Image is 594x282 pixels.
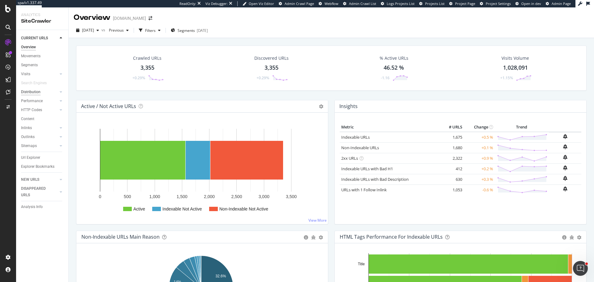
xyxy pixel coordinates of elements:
a: NEW URLS [21,176,58,183]
a: CURRENT URLS [21,35,58,41]
div: CURRENT URLS [21,35,48,41]
div: Visits [21,71,30,77]
div: gear [577,235,581,240]
div: Outlinks [21,134,35,140]
span: Open in dev [521,1,541,6]
a: Segments [21,62,64,68]
a: Logs Projects List [381,1,415,6]
text: 2,000 [204,194,215,199]
div: +1.15% [500,75,513,80]
text: 32.6% [215,274,226,278]
div: NEW URLS [21,176,39,183]
a: Admin Crawl Page [279,1,314,6]
div: Analysis Info [21,204,43,210]
span: Projects List [425,1,445,6]
svg: A chart. [81,123,321,219]
div: Content [21,116,34,122]
td: 2,322 [439,153,464,163]
td: +0.2 % [464,163,495,174]
span: vs [101,27,106,33]
div: Overview [74,12,110,23]
text: Non-Indexable Not Active [219,206,268,211]
td: +0.3 % [464,174,495,184]
a: DISAPPEARED URLS [21,185,58,198]
button: Filters [136,25,163,35]
text: 0 [99,194,101,199]
a: Explorer Bookmarks [21,163,64,170]
div: Sitemaps [21,143,37,149]
div: HTML Tags Performance for Indexable URLs [340,234,443,240]
a: Open Viz Editor [243,1,274,6]
text: 3,500 [286,194,297,199]
div: +0.29% [132,75,145,80]
span: Logs Projects List [387,1,415,6]
div: [DOMAIN_NAME] [113,15,146,21]
span: Project Settings [486,1,511,6]
div: Movements [21,53,41,59]
div: [DATE] [197,28,208,33]
a: View More [308,218,327,223]
div: +0.29% [256,75,269,80]
div: SiteCrawler [21,18,63,25]
th: Trend [495,123,549,132]
span: Webflow [325,1,338,6]
a: Overview [21,44,64,50]
div: Inlinks [21,125,32,131]
span: Open Viz Editor [249,1,274,6]
div: Overview [21,44,36,50]
td: -0.6 % [464,184,495,195]
th: Change [464,123,495,132]
div: circle-info [304,235,308,240]
div: bug [570,235,574,240]
td: 1,680 [439,142,464,153]
span: 2025 Sep. 26th [82,28,94,33]
a: 2xx URLs [341,155,358,161]
div: Crawled URLs [133,55,161,61]
a: Url Explorer [21,154,64,161]
div: arrow-right-arrow-left [148,16,152,20]
span: Project Page [455,1,475,6]
div: ReadOnly: [179,1,196,6]
a: Inlinks [21,125,58,131]
iframe: Intercom live chat [573,261,588,276]
td: 1,675 [439,132,464,143]
a: Admin Page [546,1,571,6]
a: HTTP Codes [21,107,58,113]
a: Open in dev [515,1,541,6]
div: 46.52 % [384,64,404,72]
a: Distribution [21,89,58,95]
span: Admin Page [552,1,571,6]
a: Indexable URLs with Bad Description [341,176,409,182]
text: Active [133,206,145,211]
div: bell-plus [563,176,567,181]
text: Indexable Not Active [162,206,202,211]
text: 1,000 [149,194,160,199]
div: 1,028,091 [503,64,528,72]
td: 630 [439,174,464,184]
div: Segments [21,62,38,68]
div: -1.16 [381,75,390,80]
div: circle-info [562,235,566,240]
div: Url Explorer [21,154,40,161]
div: bell-plus [563,134,567,139]
h4: Insights [339,102,358,111]
a: Webflow [319,1,338,6]
div: bell-plus [563,186,567,191]
i: Options [319,104,323,109]
div: Discovered URLs [254,55,289,61]
span: Admin Crawl Page [285,1,314,6]
a: Non-Indexable URLs [341,145,379,150]
a: Performance [21,98,58,104]
div: bug [311,235,316,240]
th: # URLS [439,123,464,132]
a: Sitemaps [21,143,58,149]
a: Movements [21,53,64,59]
div: Visits Volume [501,55,529,61]
a: Search Engines [21,80,53,86]
td: +0.9 % [464,153,495,163]
div: Search Engines [21,80,47,86]
text: 1,500 [177,194,187,199]
div: gear [319,235,323,240]
text: 500 [124,194,131,199]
